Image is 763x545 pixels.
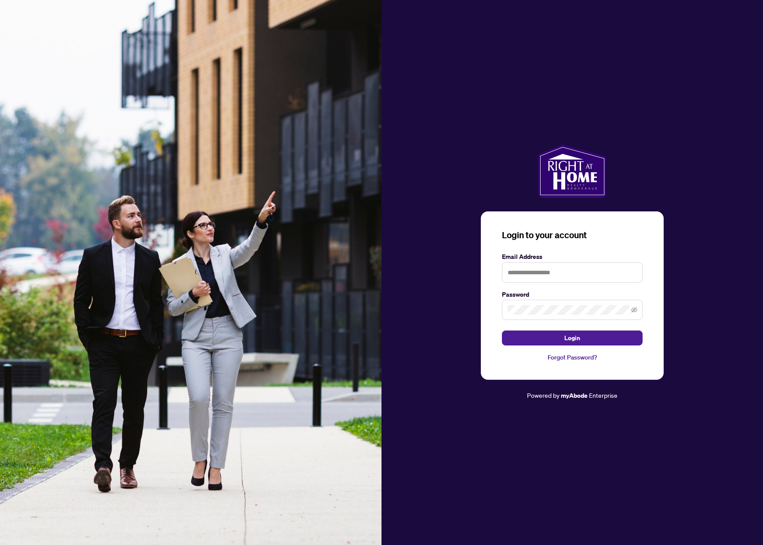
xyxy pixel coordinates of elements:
span: Powered by [527,391,560,399]
span: Enterprise [589,391,618,399]
a: myAbode [561,391,588,400]
label: Email Address [502,252,643,262]
span: eye-invisible [631,307,637,313]
img: ma-logo [538,145,606,197]
a: Forgot Password? [502,352,643,362]
button: Login [502,331,643,345]
label: Password [502,290,643,299]
span: Login [564,331,580,345]
h3: Login to your account [502,229,643,241]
